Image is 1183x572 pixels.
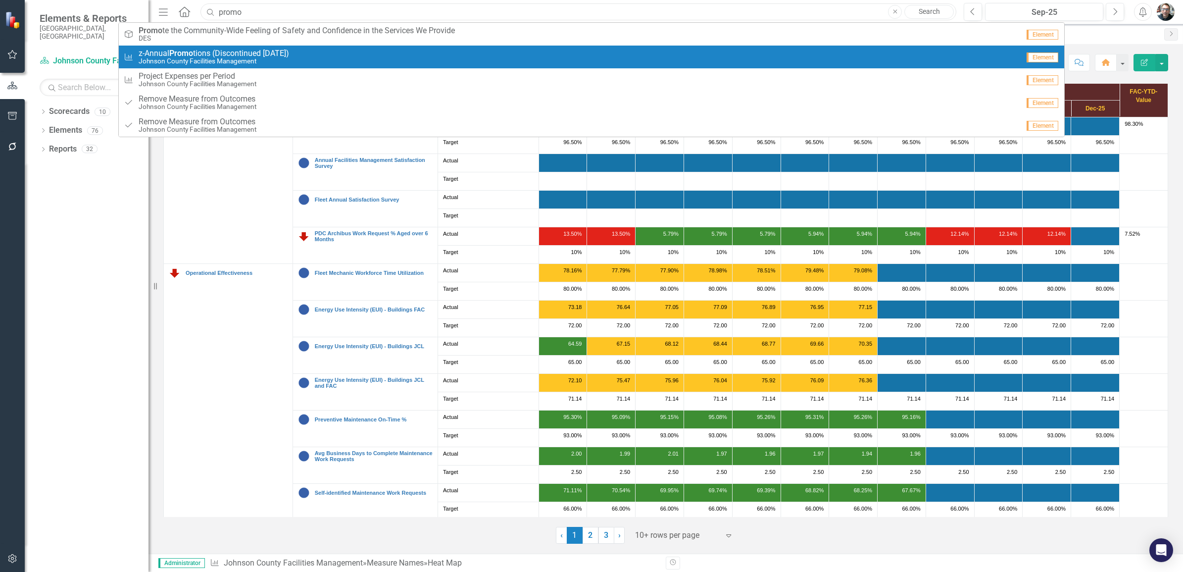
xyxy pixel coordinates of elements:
td: Double-Click to Edit [1023,392,1071,411]
span: Project Expenses per Period [139,72,256,81]
span: 96.50% [708,139,727,147]
td: Double-Click to Edit [974,502,1023,520]
span: 13.50% [612,230,630,238]
td: Double-Click to Edit [438,282,539,301]
span: 77.79% [612,267,630,275]
td: Double-Click to Edit [539,356,587,374]
small: Johnson County Facilities Management [139,80,256,88]
a: Preventive Maintenance On-Time % [315,416,433,422]
td: Double-Click to Edit [636,502,684,520]
span: Actual [443,487,534,495]
a: 3 [598,527,614,544]
div: Open Intercom Messenger [1149,538,1173,562]
a: Energy Use Intensity (EUI) - Buildings JCL [315,343,433,349]
td: Double-Click to Edit [438,172,539,191]
td: Double-Click to Edit [878,209,926,227]
img: No Information [298,340,310,352]
td: Double-Click to Edit [1071,282,1120,301]
span: 80.00% [757,285,775,293]
td: Double-Click to Edit [1023,429,1071,447]
td: Double-Click to Edit Right Click for Context Menu [293,227,438,264]
td: Double-Click to Edit [587,356,636,374]
span: 7.52% [1125,231,1140,237]
td: Double-Click to Edit [829,282,878,301]
td: Double-Click to Edit [1071,319,1120,337]
img: No Information [298,304,310,315]
td: Double-Click to Edit [1023,502,1071,520]
small: Johnson County Facilities Management [139,103,256,110]
td: Double-Click to Edit Right Click for Context Menu [164,117,293,264]
span: 1 [567,527,583,544]
td: Double-Click to Edit [1023,136,1071,154]
a: Energy Use Intensity (EUI) - Buildings JCL and FAC [315,377,433,389]
td: Double-Click to Edit [539,429,587,447]
span: 96.50% [1047,139,1066,147]
a: 2 [583,527,598,544]
span: Target [443,395,534,403]
span: Target [443,175,534,183]
a: Fleet Mechanic Workforce Time Utilization [315,270,433,276]
td: Double-Click to Edit [636,429,684,447]
td: Double-Click to Edit [781,246,829,264]
div: 10 [95,107,110,116]
small: DES [139,35,455,42]
td: Double-Click to Edit [1071,172,1120,191]
td: Double-Click to Edit [878,172,926,191]
a: Johnson County Facilities Management [40,55,139,67]
span: 96.50% [902,139,921,147]
span: Actual [443,194,534,202]
span: 5.79% [712,230,727,238]
td: Double-Click to Edit [926,429,974,447]
span: 12.14% [1047,230,1066,238]
td: Double-Click to Edit [878,429,926,447]
td: Double-Click to Edit [684,356,732,374]
span: 80.00% [854,285,872,293]
a: Remove Measure from OutcomesJohnson County Facilities ManagementElement [119,114,1064,137]
span: 80.00% [660,285,679,293]
span: 98.30% [1125,121,1143,127]
td: Double-Click to Edit [781,466,829,484]
td: Double-Click to Edit [878,502,926,520]
span: Target [443,285,534,293]
td: Double-Click to Edit [974,209,1023,227]
strong: Promo [169,49,193,58]
td: Double-Click to Edit [926,466,974,484]
td: Double-Click to Edit [926,172,974,191]
span: 96.50% [854,139,872,147]
td: Double-Click to Edit [926,502,974,520]
td: Double-Click to Edit Right Click for Context Menu [293,374,438,411]
td: Double-Click to Edit [684,136,732,154]
td: Double-Click to Edit Right Click for Context Menu [293,264,438,301]
td: Double-Click to Edit [732,209,781,227]
span: 10% [619,249,630,257]
a: Project Expenses per PeriodJohnson County Facilities ManagementElement [119,68,1064,91]
span: 10% [861,249,872,257]
td: Double-Click to Edit [1071,392,1120,411]
td: Double-Click to Edit [781,282,829,301]
span: 10% [1055,249,1066,257]
span: Actual [443,304,534,312]
td: Double-Click to Edit [539,136,587,154]
td: Double-Click to Edit [539,172,587,191]
a: Johnson County Facilities Management [224,558,363,568]
td: Double-Click to Edit [539,209,587,227]
td: Double-Click to Edit [587,466,636,484]
span: Target [443,212,534,220]
a: Annual Facilities Management Satisfaction Survey [315,157,433,169]
img: John Beaudoin [1157,3,1175,21]
a: Search [904,5,954,19]
img: No Information [298,450,310,462]
a: Operational Effectiveness [186,270,288,276]
input: Search ClearPoint... [200,3,956,21]
td: Double-Click to Edit [974,392,1023,411]
td: Double-Click to Edit [781,136,829,154]
td: Double-Click to Edit [1071,136,1120,154]
img: Below Plan [169,267,181,279]
td: Double-Click to Edit [636,282,684,301]
td: Double-Click to Edit [587,209,636,227]
td: Double-Click to Edit [829,172,878,191]
td: Double-Click to Edit [732,502,781,520]
td: Double-Click to Edit [587,429,636,447]
td: Double-Click to Edit [1023,282,1071,301]
td: Double-Click to Edit [684,246,732,264]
